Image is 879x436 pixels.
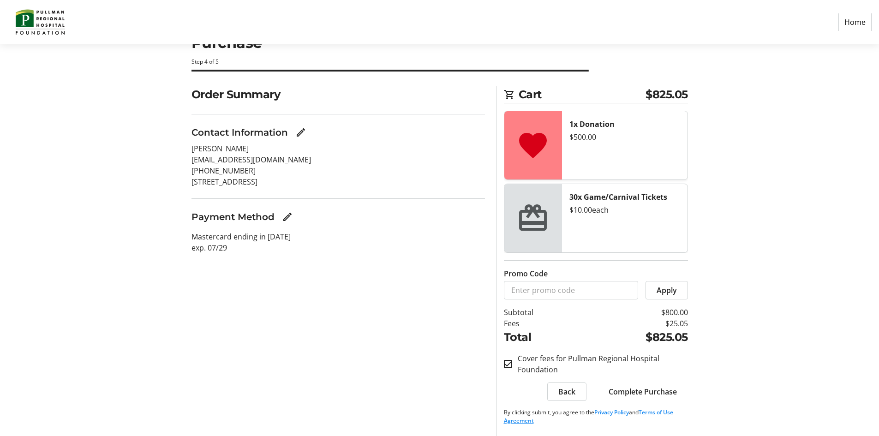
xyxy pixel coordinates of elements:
p: [PHONE_NUMBER] [191,165,485,176]
a: Privacy Policy [594,408,629,416]
p: [STREET_ADDRESS] [191,176,485,187]
span: Complete Purchase [609,386,677,397]
p: [PERSON_NAME] [191,143,485,154]
strong: 1x Donation [569,119,615,129]
input: Enter promo code [504,281,638,299]
td: Total [504,329,580,346]
img: Pullman Regional Hospital Foundation's Logo [7,4,73,41]
button: Apply [646,281,688,299]
div: Step 4 of 5 [191,58,688,66]
button: Edit Payment Method [278,208,297,226]
td: Subtotal [504,307,580,318]
button: Edit Contact Information [292,123,310,142]
span: $825.05 [646,86,688,103]
div: $10.00 each [569,204,680,215]
p: By clicking submit, you agree to the and [504,408,688,425]
h3: Contact Information [191,125,288,139]
td: $800.00 [580,307,688,318]
span: Back [558,386,575,397]
label: Promo Code [504,268,548,279]
td: $25.05 [580,318,688,329]
td: $825.05 [580,329,688,346]
div: $500.00 [569,131,680,143]
td: Fees [504,318,580,329]
p: Mastercard ending in [DATE] exp. 07/29 [191,231,485,253]
label: Cover fees for Pullman Regional Hospital Foundation [512,353,688,375]
span: Cart [519,86,646,103]
button: Complete Purchase [598,382,688,401]
a: Home [838,13,872,31]
strong: 30x Game/Carnival Tickets [569,192,667,202]
span: Apply [657,285,677,296]
h2: Order Summary [191,86,485,103]
p: [EMAIL_ADDRESS][DOMAIN_NAME] [191,154,485,165]
h3: Payment Method [191,210,275,224]
a: Terms of Use Agreement [504,408,673,424]
button: Back [547,382,586,401]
